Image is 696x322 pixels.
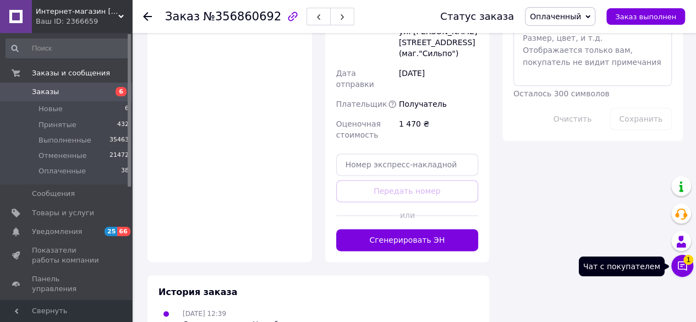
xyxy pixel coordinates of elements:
span: Выполненные [39,135,91,145]
span: 6 [125,104,129,114]
button: Заказ выполнен [606,8,685,25]
span: Дата отправки [336,69,374,89]
div: [DATE] [397,63,480,94]
span: Показатели работы компании [32,245,102,265]
div: 1 470 ₴ [397,114,480,145]
span: 25 [105,227,117,236]
span: Заказы [32,87,59,97]
span: Отмененные [39,151,86,161]
span: Осталось 300 символов [513,89,609,98]
div: Получатель [397,94,480,114]
span: [DATE] 12:39 [183,310,226,318]
span: Оценочная стоимость [336,119,381,139]
span: Новые [39,104,63,114]
div: Ваш ID: 2366659 [36,17,132,26]
span: 38 [121,166,129,176]
span: Панель управления [32,274,102,294]
span: 432 [117,120,129,130]
span: Уведомления [32,227,82,237]
span: Оплаченные [39,166,86,176]
span: 35463 [109,135,129,145]
span: Заказы и сообщения [32,68,110,78]
span: Интернет-магазин Minimalka.com - минимальные цены на одежду и обувь, нижнее белье и другие товары [36,7,118,17]
span: Сообщения [32,189,75,199]
span: Принятые [39,120,76,130]
span: 1 [683,255,693,265]
span: История заказа [158,287,238,297]
button: Сгенерировать ЭН [336,229,479,251]
span: Плательщик [336,100,387,108]
div: Вернуться назад [143,11,152,22]
button: Чат с покупателем1 [671,255,693,277]
span: №356860692 [203,10,281,23]
span: Оплаченный [530,12,581,21]
input: Номер экспресс-накладной [336,154,479,176]
div: Чат с покупателем [579,256,665,276]
input: Поиск [6,39,130,58]
span: Заказ [165,10,200,23]
div: Статус заказа [440,11,514,22]
span: Заказ выполнен [615,13,676,21]
span: 21472 [109,151,129,161]
span: или [400,210,414,221]
span: 6 [116,87,127,96]
span: 66 [117,227,130,236]
span: Товары и услуги [32,208,94,218]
